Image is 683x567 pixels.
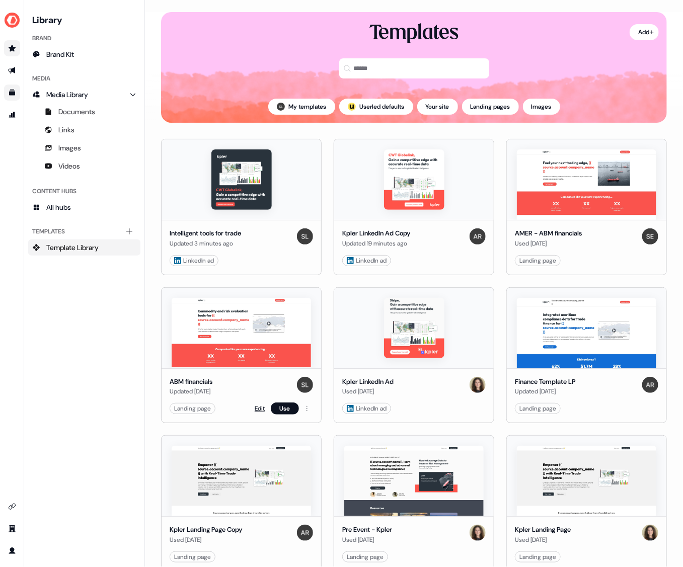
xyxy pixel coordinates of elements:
[58,161,80,171] span: Videos
[344,446,484,516] img: Pre Event - Kpler
[642,525,658,541] img: Alexandra
[517,298,656,368] img: Finance Template LP
[255,403,265,414] a: Edit
[46,49,74,59] span: Brand Kit
[334,287,494,424] button: Kpler LinkedIn AdKpler LinkedIn AdUsed [DATE]Alexandra LinkedIn ad
[519,403,556,414] div: Landing page
[515,238,582,249] div: Used [DATE]
[506,139,667,275] button: AMER - ABM financialsAMER - ABM financialsUsed [DATE]SabastianLanding page
[342,386,394,396] div: Used [DATE]
[642,228,658,245] img: Sabastian
[417,99,458,115] button: Your site
[297,525,313,541] img: Aleksandra
[4,85,20,101] a: Go to templates
[384,298,444,358] img: Kpler LinkedIn Ad
[515,535,571,545] div: Used [DATE]
[384,149,444,210] img: Kpler LinkedIn Ad Copy
[348,103,356,111] div: ;
[28,30,140,46] div: Brand
[170,377,212,387] div: ABM financials
[172,446,311,516] img: Kpler Landing Page Copy
[28,70,140,87] div: Media
[28,87,140,103] a: Media Library
[277,103,285,111] img: Shi Jia
[348,103,356,111] img: userled logo
[58,107,95,117] span: Documents
[347,256,387,266] div: LinkedIn ad
[172,298,311,368] img: ABM financials
[297,228,313,245] img: Shi Jia
[342,238,410,249] div: Updated 19 minutes ago
[28,223,140,239] div: Templates
[28,199,140,215] a: All hubs
[174,403,211,414] div: Landing page
[517,149,656,220] img: AMER - ABM financials
[28,183,140,199] div: Content Hubs
[28,104,140,120] a: Documents
[4,499,20,515] a: Go to integrations
[470,377,486,393] img: Alexandra
[161,139,322,275] button: Intelligent tools for tradeIntelligent tools for tradeUpdated 3 minutes agoShi Jia LinkedIn ad
[515,525,571,535] div: Kpler Landing Page
[4,521,20,537] a: Go to team
[342,535,392,545] div: Used [DATE]
[630,24,659,40] button: Add
[46,90,88,100] span: Media Library
[515,386,575,396] div: Updated [DATE]
[28,239,140,256] a: Template Library
[268,99,335,115] button: My templates
[211,149,272,210] img: Intelligent tools for trade
[347,552,384,562] div: Landing page
[523,99,560,115] button: Images
[46,202,71,212] span: All hubs
[28,122,140,138] a: Links
[170,525,242,535] div: Kpler Landing Page Copy
[271,402,299,415] button: Use
[470,525,486,541] img: Alexandra
[519,256,556,266] div: Landing page
[161,287,322,424] button: ABM financialsABM financialsUpdated [DATE]Shi JiaLanding pageEditUse
[342,525,392,535] div: Pre Event - Kpler
[170,228,241,238] div: Intelligent tools for trade
[4,543,20,559] a: Go to profile
[28,158,140,174] a: Videos
[515,228,582,238] div: AMER - ABM financials
[4,107,20,123] a: Go to attribution
[334,139,494,275] button: Kpler LinkedIn Ad CopyKpler LinkedIn Ad CopyUpdated 19 minutes agoAleksandra LinkedIn ad
[339,99,413,115] button: userled logo;Userled defaults
[58,143,81,153] span: Images
[28,46,140,62] a: Brand Kit
[297,377,313,393] img: Shi Jia
[462,99,519,115] button: Landing pages
[28,12,140,26] h3: Library
[4,40,20,56] a: Go to prospects
[4,62,20,78] a: Go to outbound experience
[517,446,656,516] img: Kpler Landing Page
[46,242,99,253] span: Template Library
[642,377,658,393] img: Aleksandra
[506,287,667,424] button: Finance Template LPFinance Template LPUpdated [DATE]AleksandraLanding page
[470,228,486,245] img: Aleksandra
[342,228,410,238] div: Kpler LinkedIn Ad Copy
[58,125,74,135] span: Links
[519,552,556,562] div: Landing page
[170,238,241,249] div: Updated 3 minutes ago
[170,535,242,545] div: Used [DATE]
[170,386,212,396] div: Updated [DATE]
[347,403,387,414] div: LinkedIn ad
[174,256,214,266] div: LinkedIn ad
[174,552,211,562] div: Landing page
[515,377,575,387] div: Finance Template LP
[342,377,394,387] div: Kpler LinkedIn Ad
[28,140,140,156] a: Images
[369,20,459,46] div: Templates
